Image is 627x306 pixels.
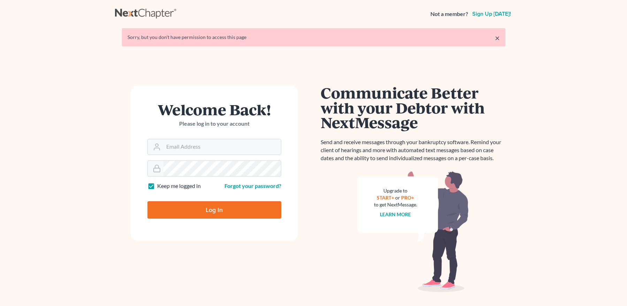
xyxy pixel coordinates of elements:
label: Keep me logged in [157,182,201,190]
a: START+ [377,195,394,201]
h1: Communicate Better with your Debtor with NextMessage [321,85,505,130]
input: Log In [147,201,281,219]
h1: Welcome Back! [147,102,281,117]
span: or [395,195,400,201]
div: Sorry, but you don't have permission to access this page [128,34,500,41]
img: nextmessage_bg-59042aed3d76b12b5cd301f8e5b87938c9018125f34e5fa2b7a6b67550977c72.svg [357,171,469,292]
div: Upgrade to [374,187,417,194]
strong: Not a member? [430,10,468,18]
div: to get NextMessage. [374,201,417,208]
p: Please log in to your account [147,120,281,128]
a: Learn more [380,211,411,217]
a: Sign up [DATE]! [471,11,512,17]
a: Forgot your password? [224,182,281,189]
a: × [495,34,500,42]
input: Email Address [163,139,281,155]
p: Send and receive messages through your bankruptcy software. Remind your client of hearings and mo... [321,138,505,162]
a: PRO+ [401,195,414,201]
